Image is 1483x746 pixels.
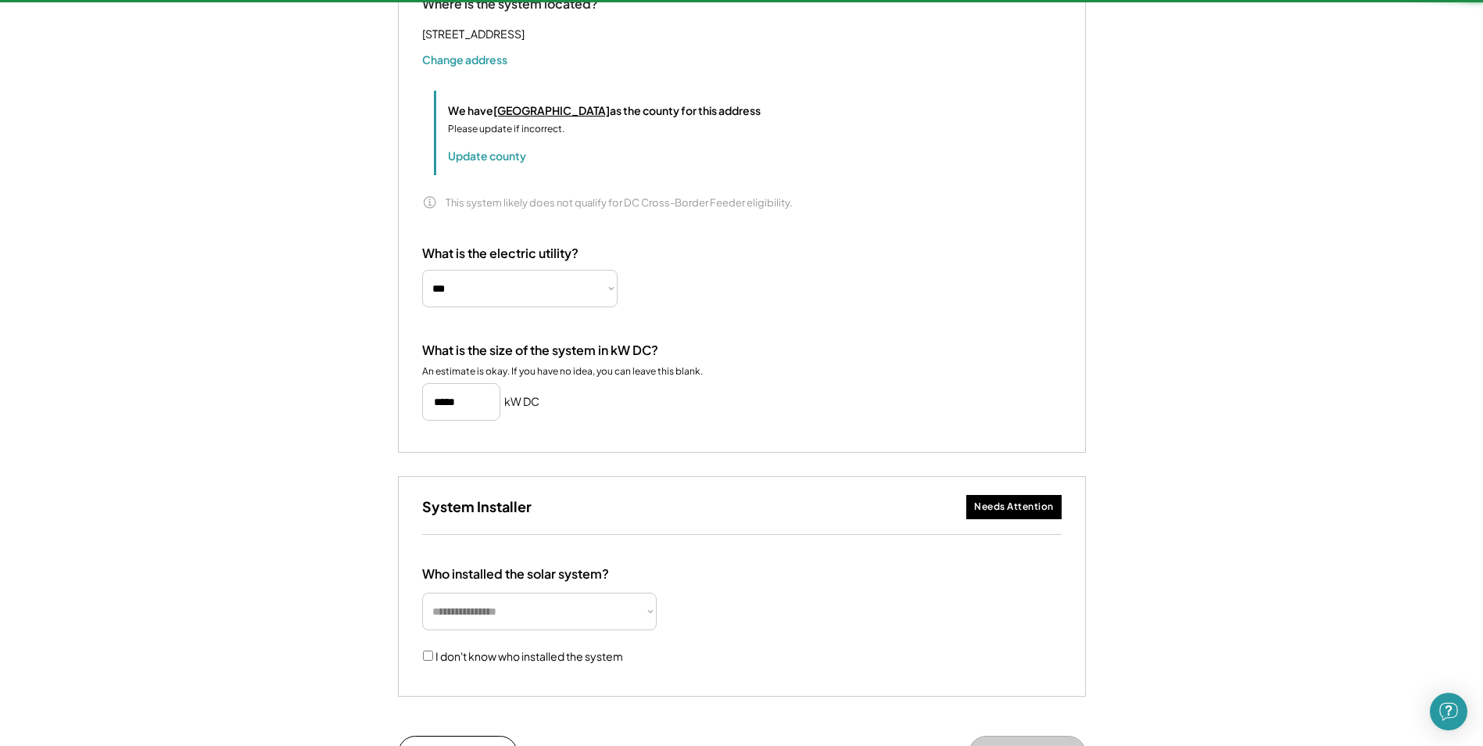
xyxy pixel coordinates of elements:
div: We have as the county for this address [448,102,761,119]
div: This system likely does not qualify for DC Cross-Border Feeder eligibility. [446,195,793,210]
div: What is the electric utility? [422,246,579,262]
h3: System Installer [422,497,532,515]
div: An estimate is okay. If you have no idea, you can leave this blank. [422,365,703,378]
div: Who installed the solar system? [422,566,609,583]
div: [STREET_ADDRESS] [422,24,525,44]
button: Update county [448,148,526,163]
label: I don't know who installed the system [435,649,623,663]
div: Please update if incorrect. [448,122,564,136]
div: Needs Attention [974,500,1054,514]
u: [GEOGRAPHIC_DATA] [493,103,610,117]
h5: kW DC [504,394,539,410]
button: Change address [422,52,507,67]
div: What is the size of the system in kW DC? [422,343,658,359]
div: Open Intercom Messenger [1430,693,1467,730]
